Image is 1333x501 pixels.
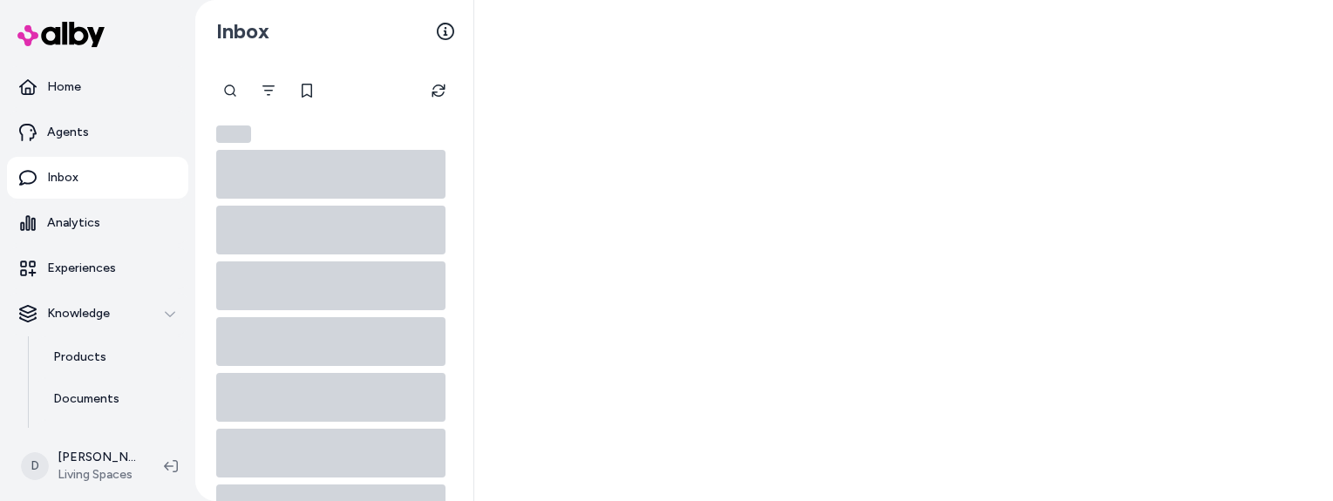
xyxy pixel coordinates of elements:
[36,378,188,420] a: Documents
[58,466,136,484] span: Living Spaces
[58,449,136,466] p: [PERSON_NAME]
[7,157,188,199] a: Inbox
[47,78,81,96] p: Home
[47,260,116,277] p: Experiences
[53,349,106,366] p: Products
[7,202,188,244] a: Analytics
[7,247,188,289] a: Experiences
[47,305,110,322] p: Knowledge
[421,73,456,108] button: Refresh
[251,73,286,108] button: Filter
[47,124,89,141] p: Agents
[17,22,105,47] img: alby Logo
[216,18,269,44] h2: Inbox
[47,214,100,232] p: Analytics
[21,452,49,480] span: D
[36,336,188,378] a: Products
[7,66,188,108] a: Home
[47,169,78,186] p: Inbox
[53,390,119,408] p: Documents
[7,112,188,153] a: Agents
[10,438,150,494] button: D[PERSON_NAME]Living Spaces
[7,293,188,335] button: Knowledge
